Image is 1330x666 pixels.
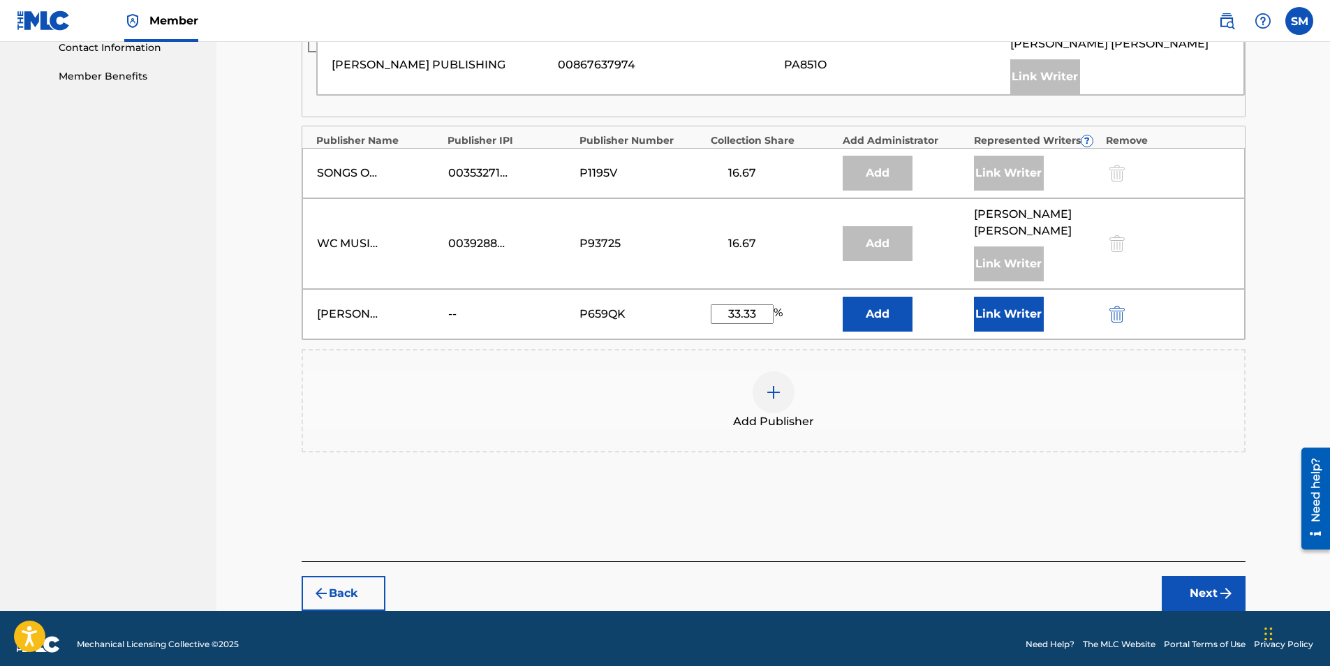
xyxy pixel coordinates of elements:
[843,133,968,148] div: Add Administrator
[59,69,200,84] a: Member Benefits
[1106,133,1231,148] div: Remove
[1255,13,1271,29] img: help
[1162,576,1246,611] button: Next
[558,57,777,73] div: 00867637974
[1109,306,1125,323] img: 12a2ab48e56ec057fbd8.svg
[17,10,71,31] img: MLC Logo
[316,133,441,148] div: Publisher Name
[1164,638,1246,651] a: Portal Terms of Use
[1264,613,1273,655] div: Drag
[313,585,330,602] img: 7ee5dd4eb1f8a8e3ef2f.svg
[765,384,782,401] img: add
[774,304,786,324] span: %
[784,57,1003,73] div: PA851O
[1083,638,1155,651] a: The MLC Website
[974,133,1099,148] div: Represented Writers
[332,57,551,73] div: [PERSON_NAME] PUBLISHING
[1260,599,1330,666] iframe: Chat Widget
[1213,7,1241,35] a: Public Search
[1010,36,1209,52] span: [PERSON_NAME] [PERSON_NAME]
[1026,638,1074,651] a: Need Help?
[1081,135,1093,147] span: ?
[1218,585,1234,602] img: f7272a7cc735f4ea7f67.svg
[124,13,141,29] img: Top Rightsholder
[1291,443,1330,555] iframe: Resource Center
[59,40,200,55] a: Contact Information
[733,413,814,430] span: Add Publisher
[302,576,385,611] button: Back
[1218,13,1235,29] img: search
[1254,638,1313,651] a: Privacy Policy
[448,133,572,148] div: Publisher IPI
[711,133,836,148] div: Collection Share
[1285,7,1313,35] div: User Menu
[149,13,198,29] span: Member
[843,297,912,332] button: Add
[974,297,1044,332] button: Link Writer
[77,638,239,651] span: Mechanical Licensing Collective © 2025
[579,133,704,148] div: Publisher Number
[1249,7,1277,35] div: Help
[974,206,1098,239] span: [PERSON_NAME] [PERSON_NAME]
